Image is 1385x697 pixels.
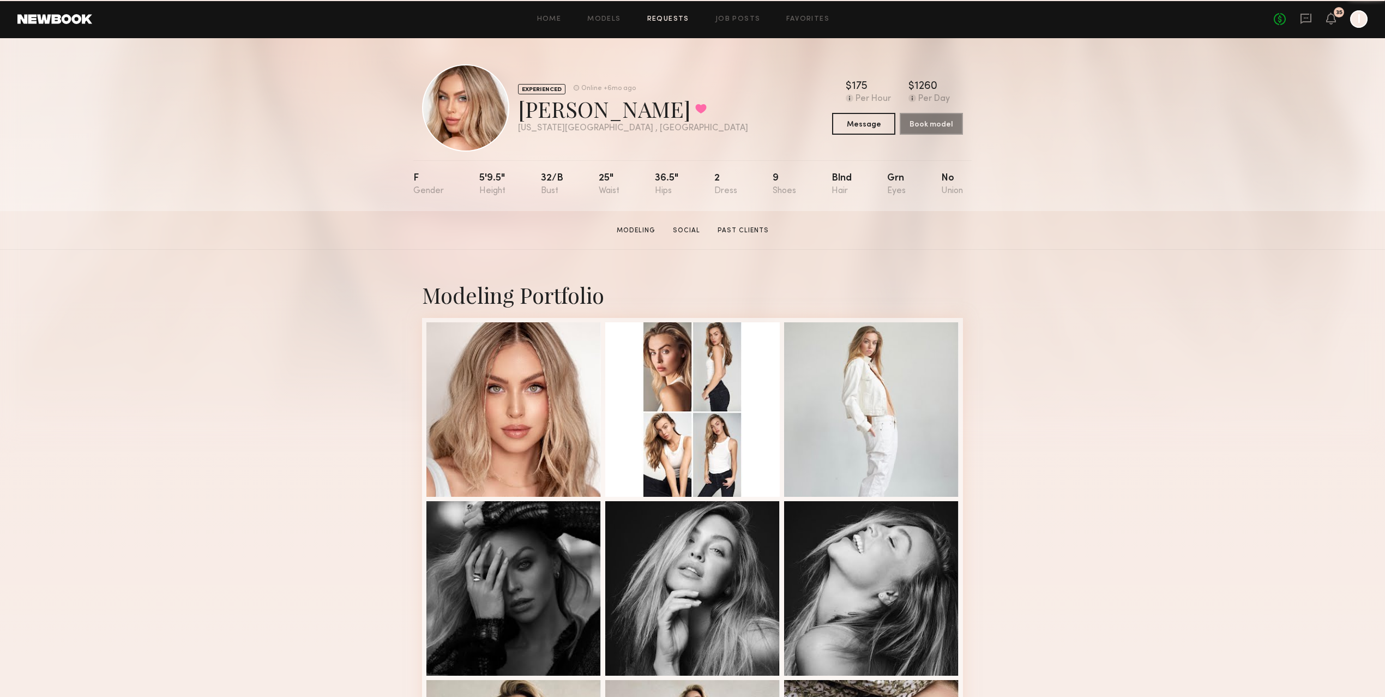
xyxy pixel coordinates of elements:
div: Modeling Portfolio [422,280,963,309]
div: 32/b [541,173,563,196]
div: 9 [773,173,796,196]
a: Requests [647,16,689,23]
a: Home [537,16,562,23]
div: Per Day [918,94,950,104]
div: EXPERIENCED [518,84,565,94]
div: 5'9.5" [479,173,505,196]
div: Per Hour [856,94,891,104]
div: 2 [714,173,737,196]
a: Social [669,226,704,236]
div: Grn [887,173,906,196]
div: 175 [852,81,868,92]
div: F [413,173,444,196]
div: 35 [1336,10,1342,16]
div: No [941,173,963,196]
div: $ [908,81,914,92]
a: Modeling [612,226,660,236]
div: 1260 [914,81,937,92]
div: $ [846,81,852,92]
div: 36.5" [655,173,678,196]
button: Message [832,113,895,135]
a: Favorites [786,16,829,23]
div: [US_STATE][GEOGRAPHIC_DATA] , [GEOGRAPHIC_DATA] [518,124,748,133]
a: Past Clients [713,226,773,236]
div: 25" [599,173,619,196]
div: Online +6mo ago [581,85,636,92]
a: Job Posts [715,16,761,23]
div: [PERSON_NAME] [518,94,748,123]
div: Blnd [832,173,852,196]
a: I [1350,10,1368,28]
a: Models [587,16,621,23]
